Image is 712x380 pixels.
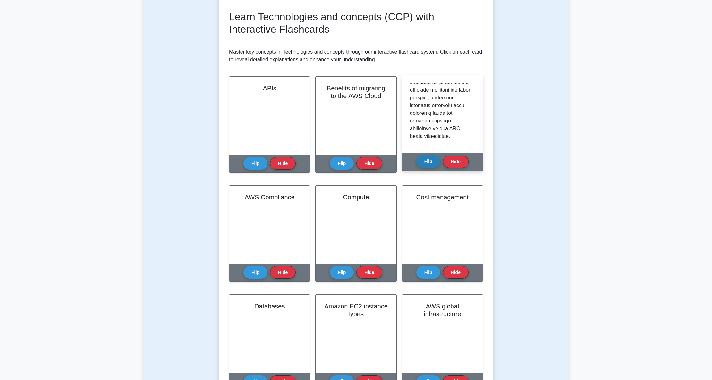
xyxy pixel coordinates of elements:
[237,84,302,92] h2: APIs
[330,157,354,170] button: Flip
[243,157,267,170] button: Flip
[443,266,469,279] button: Hide
[243,266,267,279] button: Flip
[410,193,475,201] h2: Cost management
[323,84,388,100] h2: Benefits of migrating to the AWS Cloud
[356,157,382,170] button: Hide
[443,156,469,168] button: Hide
[356,266,382,279] button: Hide
[270,157,296,170] button: Hide
[330,266,354,279] button: Flip
[229,48,483,63] p: Master key concepts in Technologies and concepts through our interactive flashcard system. Click ...
[323,193,388,201] h2: Compute
[229,11,483,35] h2: Learn Technologies and concepts (CCP) with Interactive Flashcards
[323,302,388,318] h2: Amazon EC2 instance types
[416,155,440,168] button: Flip
[237,302,302,310] h2: Databases
[237,193,302,201] h2: AWS Compliance
[416,266,440,279] button: Flip
[410,302,475,318] h2: AWS global infrastructure
[270,266,296,279] button: Hide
